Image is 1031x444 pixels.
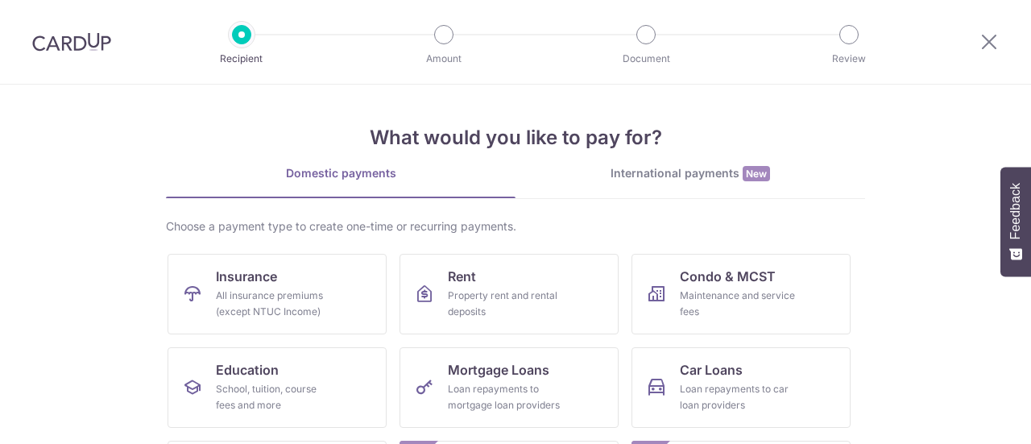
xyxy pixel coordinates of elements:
iframe: Opens a widget where you can find more information [928,396,1015,436]
div: Property rent and rental deposits [448,288,564,320]
a: EducationSchool, tuition, course fees and more [168,347,387,428]
div: Loan repayments to mortgage loan providers [448,381,564,413]
a: RentProperty rent and rental deposits [400,254,619,334]
a: Car LoansLoan repayments to car loan providers [631,347,851,428]
div: International payments [515,165,865,182]
div: Loan repayments to car loan providers [680,381,796,413]
span: Education [216,360,279,380]
span: Mortgage Loans [448,360,549,380]
h4: What would you like to pay for? [166,123,865,152]
a: Mortgage LoansLoan repayments to mortgage loan providers [400,347,619,428]
img: CardUp [32,32,111,52]
p: Recipient [182,51,301,67]
span: Feedback [1008,183,1023,239]
div: Choose a payment type to create one-time or recurring payments. [166,218,865,234]
p: Amount [384,51,503,67]
span: Car Loans [680,360,743,380]
p: Document [586,51,706,67]
div: All insurance premiums (except NTUC Income) [216,288,332,320]
p: Review [789,51,909,67]
span: Condo & MCST [680,267,776,286]
div: Domestic payments [166,165,515,181]
span: Rent [448,267,476,286]
div: School, tuition, course fees and more [216,381,332,413]
a: Condo & MCSTMaintenance and service fees [631,254,851,334]
div: Maintenance and service fees [680,288,796,320]
button: Feedback - Show survey [1000,167,1031,276]
span: New [743,166,770,181]
a: InsuranceAll insurance premiums (except NTUC Income) [168,254,387,334]
span: Insurance [216,267,277,286]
